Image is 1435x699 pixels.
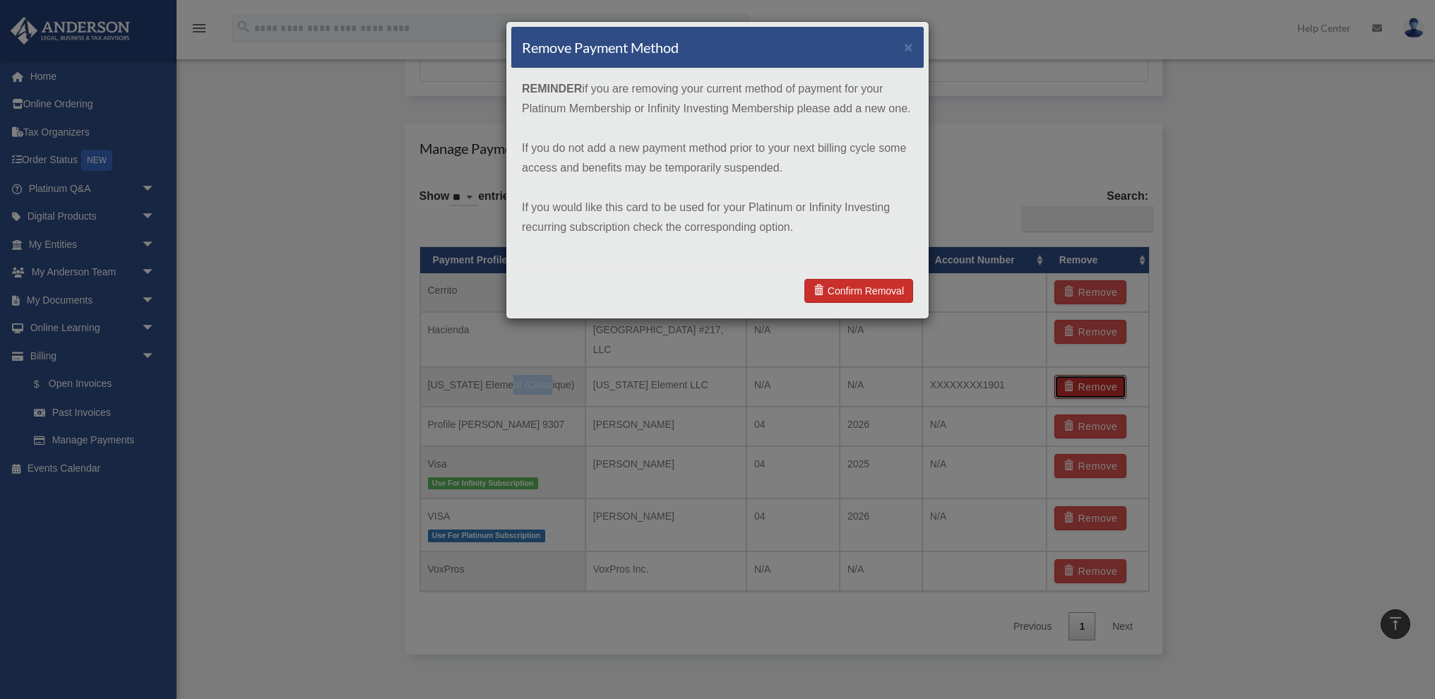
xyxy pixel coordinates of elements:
[522,198,913,237] p: If you would like this card to be used for your Platinum or Infinity Investing recurring subscrip...
[511,68,924,268] div: if you are removing your current method of payment for your Platinum Membership or Infinity Inves...
[522,83,582,95] strong: REMINDER
[522,138,913,178] p: If you do not add a new payment method prior to your next billing cycle some access and benefits ...
[904,40,913,54] button: ×
[522,37,679,57] h4: Remove Payment Method
[804,279,913,303] a: Confirm Removal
